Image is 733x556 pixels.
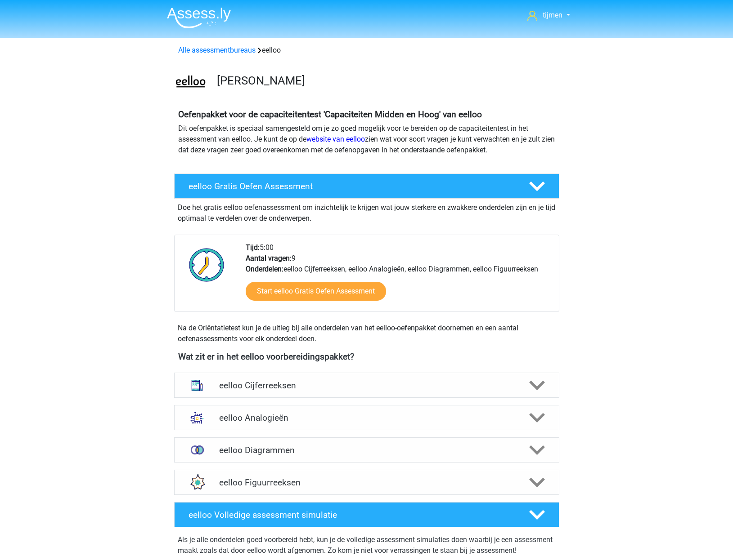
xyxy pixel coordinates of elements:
img: eelloo.png [175,67,207,98]
h3: [PERSON_NAME] [217,74,552,88]
img: Assessly [167,7,231,28]
a: tijmen [524,10,573,21]
div: 5:00 9 eelloo Cijferreeksen, eelloo Analogieën, eelloo Diagrammen, eelloo Figuurreeksen [239,242,558,311]
h4: eelloo Diagrammen [219,445,514,455]
a: figuurreeksen eelloo Figuurreeksen [171,470,563,495]
img: venn diagrammen [185,438,209,462]
b: Oefenpakket voor de capaciteitentest 'Capaciteiten Midden en Hoog' van eelloo [178,109,482,120]
b: Aantal vragen: [246,254,292,262]
div: eelloo [175,45,559,56]
span: tijmen [543,11,562,19]
img: Klok [184,242,229,287]
b: Tijd: [246,243,260,252]
img: analogieen [185,406,209,429]
p: Dit oefenpakket is speciaal samengesteld om je zo goed mogelijk voor te bereiden op de capaciteit... [178,123,555,156]
img: figuurreeksen [185,471,209,494]
a: website van eelloo [306,135,365,143]
a: eelloo Gratis Oefen Assessment [171,173,563,199]
a: Start eelloo Gratis Oefen Assessment [246,282,386,301]
a: cijferreeksen eelloo Cijferreeksen [171,373,563,398]
h4: eelloo Analogieën [219,413,514,423]
div: Doe het gratis eelloo oefenassessment om inzichtelijk te krijgen wat jouw sterkere en zwakkere on... [174,199,559,224]
h4: eelloo Volledige assessment simulatie [189,510,514,520]
h4: eelloo Cijferreeksen [219,380,514,391]
a: venn diagrammen eelloo Diagrammen [171,437,563,463]
div: Na de Oriëntatietest kun je de uitleg bij alle onderdelen van het eelloo-oefenpakket doornemen en... [174,323,559,344]
a: analogieen eelloo Analogieën [171,405,563,430]
h4: eelloo Gratis Oefen Assessment [189,181,514,191]
b: Onderdelen: [246,265,283,273]
h4: Wat zit er in het eelloo voorbereidingspakket? [178,351,555,362]
a: eelloo Volledige assessment simulatie [171,502,563,527]
h4: eelloo Figuurreeksen [219,477,514,488]
img: cijferreeksen [185,374,209,397]
a: Alle assessmentbureaus [178,46,256,54]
